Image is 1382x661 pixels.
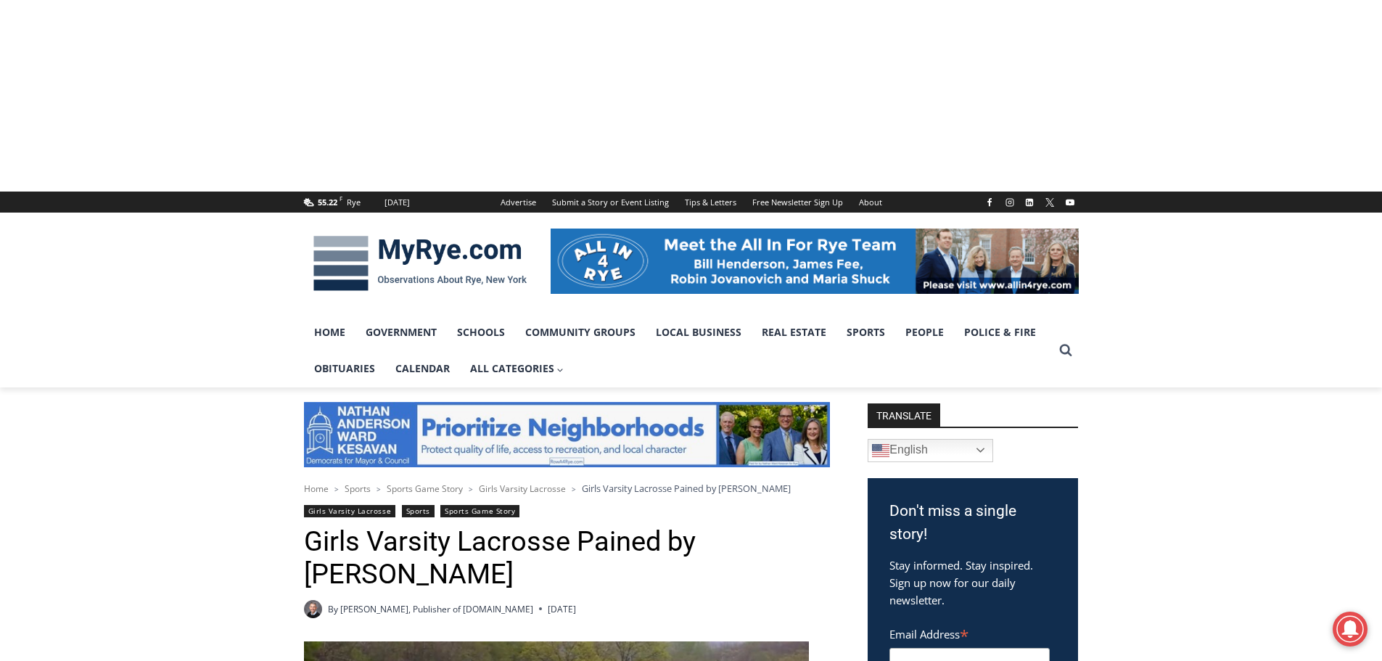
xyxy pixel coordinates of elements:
[889,620,1050,646] label: Email Address
[304,314,1053,387] nav: Primary Navigation
[954,314,1046,350] a: Police & Fire
[304,483,329,495] a: Home
[544,192,677,213] a: Submit a Story or Event Listing
[744,192,851,213] a: Free Newsletter Sign Up
[836,314,895,350] a: Sports
[851,192,890,213] a: About
[402,505,435,517] a: Sports
[1053,337,1079,364] button: View Search Form
[895,314,954,350] a: People
[304,600,322,618] a: Author image
[889,500,1056,546] h3: Don't miss a single story!
[582,482,791,495] span: Girls Varsity Lacrosse Pained by [PERSON_NAME]
[551,229,1079,294] img: All in for Rye
[469,484,473,494] span: >
[677,192,744,213] a: Tips & Letters
[872,442,889,459] img: en
[515,314,646,350] a: Community Groups
[385,350,460,387] a: Calendar
[1021,194,1038,211] a: Linkedin
[981,194,998,211] a: Facebook
[304,525,830,591] h1: Girls Varsity Lacrosse Pained by [PERSON_NAME]
[470,361,564,377] span: All Categories
[889,557,1056,609] p: Stay informed. Stay inspired. Sign up now for our daily newsletter.
[304,226,536,301] img: MyRye.com
[868,439,993,462] a: English
[340,194,342,202] span: F
[460,350,575,387] a: All Categories
[1041,194,1058,211] a: X
[340,603,533,615] a: [PERSON_NAME], Publisher of [DOMAIN_NAME]
[646,314,752,350] a: Local Business
[548,602,576,616] time: [DATE]
[334,484,339,494] span: >
[868,403,940,427] strong: TRANSLATE
[377,484,381,494] span: >
[440,505,519,517] a: Sports Game Story
[572,484,576,494] span: >
[304,505,396,517] a: Girls Varsity Lacrosse
[345,483,371,495] a: Sports
[447,314,515,350] a: Schools
[328,602,338,616] span: By
[1001,194,1019,211] a: Instagram
[493,192,544,213] a: Advertise
[318,197,337,208] span: 55.22
[304,350,385,387] a: Obituaries
[493,192,890,213] nav: Secondary Navigation
[387,483,463,495] a: Sports Game Story
[347,196,361,209] div: Rye
[1061,194,1079,211] a: YouTube
[479,483,566,495] a: Girls Varsity Lacrosse
[752,314,836,350] a: Real Estate
[355,314,447,350] a: Government
[304,314,355,350] a: Home
[304,481,830,496] nav: Breadcrumbs
[384,196,410,209] div: [DATE]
